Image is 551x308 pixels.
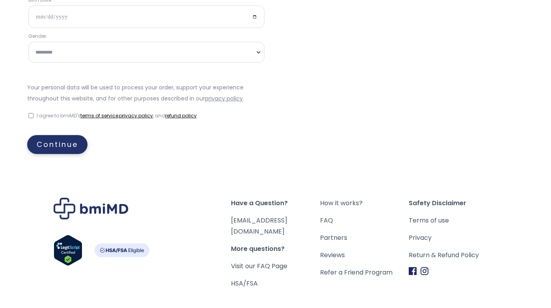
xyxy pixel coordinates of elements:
a: refund policy [165,112,197,119]
a: Continue [27,135,87,154]
a: Privacy [409,232,497,243]
img: Facebook [409,267,417,275]
a: Verify LegitScript Approval for www.bmimd.com [54,235,82,269]
a: Return & Refund Policy [409,250,497,261]
img: Instagram [421,267,428,275]
a: Partners [320,232,409,243]
a: privacy policy [119,112,153,119]
span: Have a Question? [231,198,320,209]
a: [EMAIL_ADDRESS][DOMAIN_NAME] [231,216,287,236]
img: Brand Logo [54,198,128,219]
a: Reviews [320,250,409,261]
span: More questions? [231,243,320,254]
img: HSA-FSA [94,243,149,257]
span: Safety Disclaimer [409,198,497,209]
a: HSA/FSA [231,279,258,288]
a: FAQ [320,215,409,226]
a: Terms of use [409,215,497,226]
a: How it works? [320,198,409,209]
label: Gender [28,33,264,40]
a: Visit our FAQ Page [231,262,287,271]
img: Verify Approval for www.bmimd.com [54,235,82,266]
a: Refer a Friend Program [320,267,409,278]
label: I agree to bmiMD's , , and . [37,111,198,121]
a: terms of service [80,112,118,119]
a: privacy policy [205,95,243,102]
p: Your personal data will be used to process your order, support your experience throughout this we... [27,82,266,104]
